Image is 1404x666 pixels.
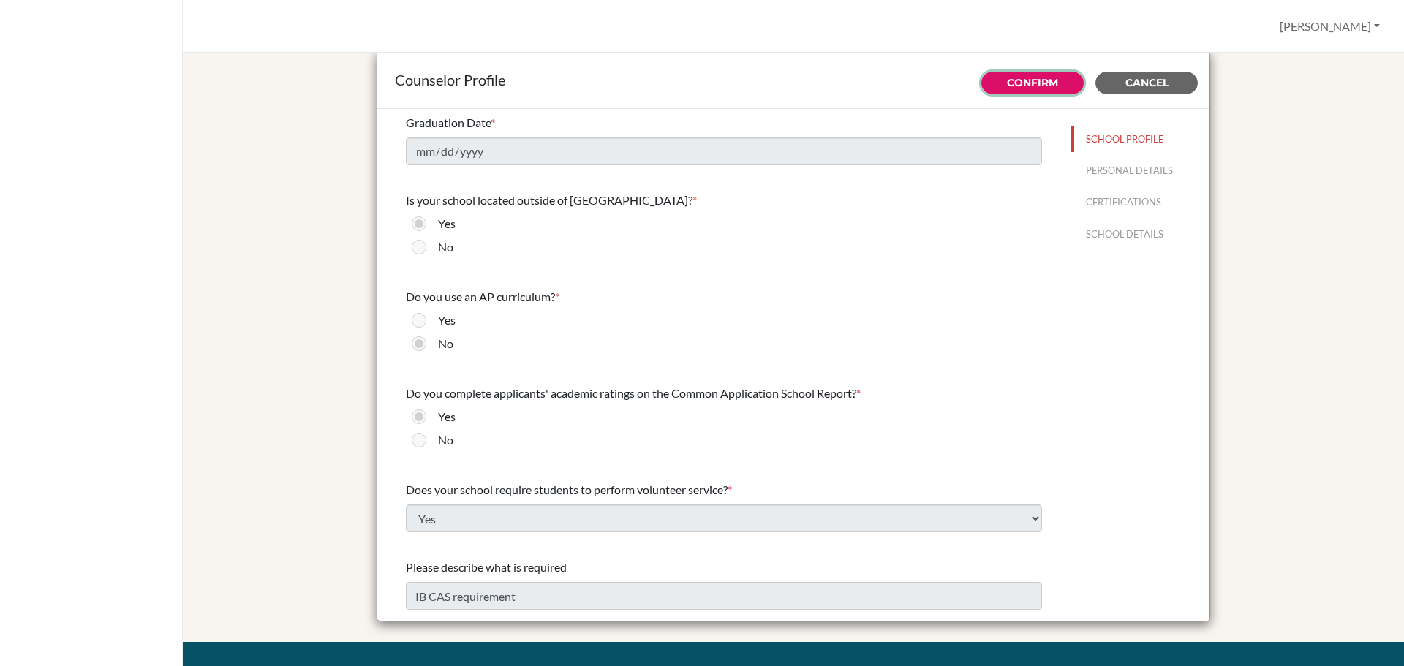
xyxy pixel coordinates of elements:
button: SCHOOL DETAILS [1071,222,1209,247]
label: Yes [438,408,456,425]
span: Please describe what is required [406,560,567,574]
div: Counselor Profile [395,69,1192,91]
button: PERSONAL DETAILS [1071,158,1209,183]
label: Yes [438,311,456,329]
button: [PERSON_NAME] [1273,12,1386,40]
span: Do you complete applicants' academic ratings on the Common Application School Report? [406,386,856,400]
button: SCHOOL PROFILE [1071,126,1209,152]
span: Do you use an AP curriculum? [406,290,555,303]
button: CERTIFICATIONS [1071,189,1209,215]
label: No [438,335,453,352]
span: Graduation Date [406,116,491,129]
label: No [438,238,453,256]
span: Is your school located outside of [GEOGRAPHIC_DATA]? [406,193,692,207]
label: Yes [438,215,456,232]
label: No [438,431,453,449]
span: Does your school require students to perform volunteer service? [406,483,728,496]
